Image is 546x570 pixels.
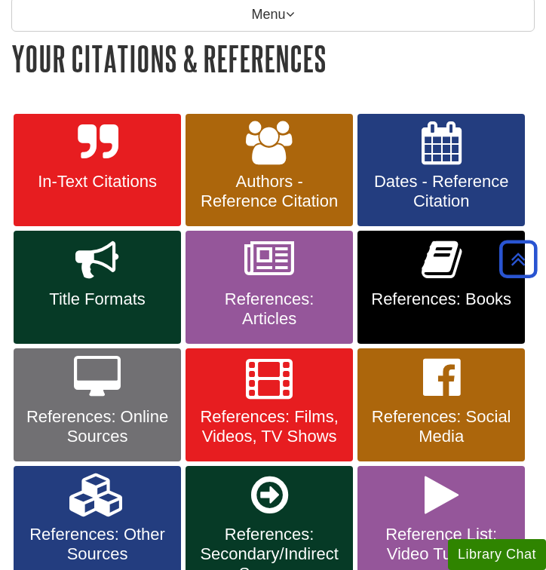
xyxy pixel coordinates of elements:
span: Authors - Reference Citation [197,172,342,211]
span: References: Books [369,290,514,309]
span: Reference List: Video Tutorials [369,525,514,564]
a: References: Books [357,231,525,344]
span: References: Social Media [369,407,514,446]
a: References: Films, Videos, TV Shows [186,348,353,461]
span: References: Other Sources [25,525,170,564]
a: Authors - Reference Citation [186,114,353,227]
h1: Your Citations & References [11,39,535,78]
span: References: Online Sources [25,407,170,446]
button: Library Chat [448,539,546,570]
a: References: Articles [186,231,353,344]
span: References: Articles [197,290,342,329]
span: References: Films, Videos, TV Shows [197,407,342,446]
span: Dates - Reference Citation [369,172,514,211]
a: Title Formats [14,231,181,344]
a: Back to Top [494,249,542,269]
a: References: Online Sources [14,348,181,461]
span: In-Text Citations [25,172,170,192]
span: Title Formats [25,290,170,309]
a: In-Text Citations [14,114,181,227]
a: Dates - Reference Citation [357,114,525,227]
a: References: Social Media [357,348,525,461]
